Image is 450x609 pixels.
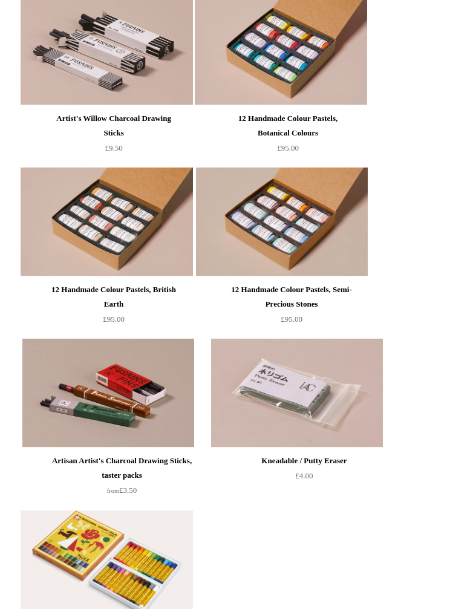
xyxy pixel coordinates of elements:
[22,339,194,448] img: Artisan Artist's Charcoal Drawing Sticks, taster packs
[223,282,360,311] div: 12 Handmade Colour Pastels, Semi-Precious Stones
[107,486,137,495] span: £3.50
[295,471,313,480] span: £4.00
[107,487,119,494] span: from
[211,339,383,448] img: Kneadable / Putty Eraser
[235,339,407,448] a: Kneadable / Putty Eraser Kneadable / Putty Eraser
[220,276,364,327] a: 12 Handmade Colour Pastels, Semi-Precious Stones £95.00
[220,168,392,276] a: 12 Handmade Colour Pastels, Semi-Precious Stones 12 Handmade Colour Pastels, Semi-Precious Stones
[45,168,217,276] a: 12 Handmade Colour Pastels, British Earth 12 Handmade Colour Pastels, British Earth
[103,314,125,324] span: £95.00
[45,276,182,327] a: 12 Handmade Colour Pastels, British Earth £95.00
[48,282,179,311] div: 12 Handmade Colour Pastels, British Earth
[47,448,197,498] a: Artisan Artist's Charcoal Drawing Sticks, taster packs from£3.50
[277,143,299,152] span: £95.00
[222,111,353,140] div: 12 Handmade Colour Pastels, Botanical Colours
[219,105,356,155] a: 12 Handmade Colour Pastels, Botanical Colours £95.00
[235,448,373,483] a: Kneadable / Putty Eraser £4.00
[196,168,368,276] img: 12 Handmade Colour Pastels, Semi-Precious Stones
[238,454,370,468] div: Kneadable / Putty Eraser
[105,143,122,152] span: £9.50
[21,168,192,276] img: 12 Handmade Colour Pastels, British Earth
[45,105,182,155] a: Artist's Willow Charcoal Drawing Sticks £9.50
[47,339,218,448] a: Artisan Artist's Charcoal Drawing Sticks, taster packs Artisan Artist's Charcoal Drawing Sticks, ...
[50,454,194,483] div: Artisan Artist's Charcoal Drawing Sticks, taster packs
[281,314,302,324] span: £95.00
[48,111,179,140] div: Artist's Willow Charcoal Drawing Sticks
